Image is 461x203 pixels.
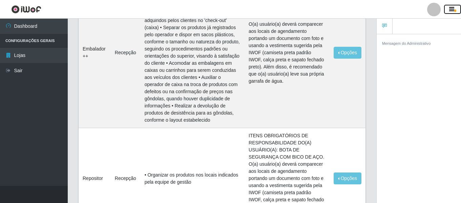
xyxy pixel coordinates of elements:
small: Mensagem do Administrativo [382,41,431,45]
img: CoreUI Logo [11,5,41,14]
button: Opções [334,47,361,59]
button: Opções [334,172,361,184]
